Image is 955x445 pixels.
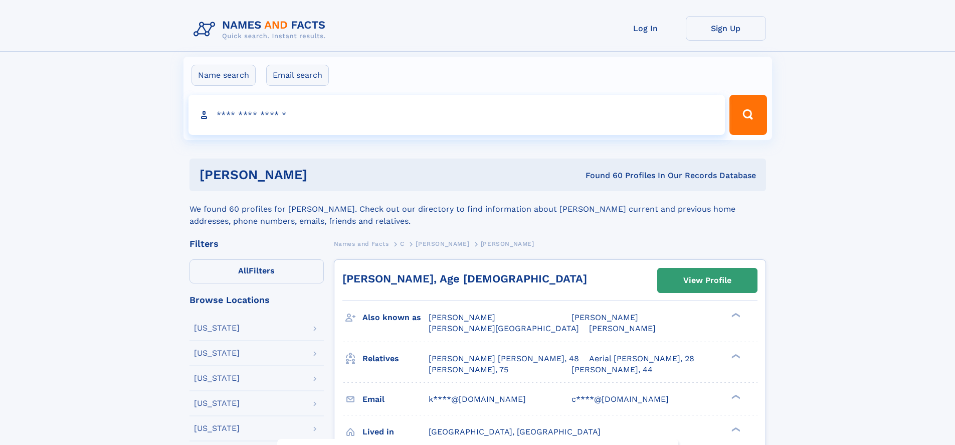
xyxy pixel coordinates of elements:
h3: Lived in [362,423,429,440]
a: [PERSON_NAME] [416,237,469,250]
img: Logo Names and Facts [189,16,334,43]
div: [US_STATE] [194,399,240,407]
span: [GEOGRAPHIC_DATA], [GEOGRAPHIC_DATA] [429,427,601,436]
div: We found 60 profiles for [PERSON_NAME]. Check out our directory to find information about [PERSON... [189,191,766,227]
a: Aerial [PERSON_NAME], 28 [589,353,694,364]
label: Filters [189,259,324,283]
div: Browse Locations [189,295,324,305]
h3: Email [362,391,429,408]
div: Found 60 Profiles In Our Records Database [446,170,756,181]
div: ❯ [729,426,741,432]
div: [US_STATE] [194,374,240,382]
a: Sign Up [686,16,766,41]
button: Search Button [729,95,767,135]
a: [PERSON_NAME], 44 [571,364,653,375]
div: [US_STATE] [194,324,240,332]
div: ❯ [729,393,741,400]
a: [PERSON_NAME] [PERSON_NAME], 48 [429,353,579,364]
a: C [400,237,405,250]
a: Log In [606,16,686,41]
input: search input [188,95,725,135]
div: ❯ [729,353,741,359]
a: Names and Facts [334,237,389,250]
span: All [238,266,249,275]
a: [PERSON_NAME], 75 [429,364,508,375]
div: [US_STATE] [194,349,240,357]
label: Name search [192,65,256,86]
h3: Also known as [362,309,429,326]
span: [PERSON_NAME] [429,313,495,322]
div: ❯ [729,312,741,319]
h3: Relatives [362,350,429,367]
span: [PERSON_NAME] [589,324,656,333]
span: [PERSON_NAME] [416,240,469,247]
a: [PERSON_NAME], Age [DEMOGRAPHIC_DATA] [342,272,587,285]
label: Email search [266,65,329,86]
div: View Profile [683,269,731,292]
div: Filters [189,239,324,248]
span: C [400,240,405,247]
h1: [PERSON_NAME] [200,169,447,181]
span: [PERSON_NAME][GEOGRAPHIC_DATA] [429,324,579,333]
div: [US_STATE] [194,424,240,432]
a: View Profile [658,268,757,292]
span: [PERSON_NAME] [481,240,534,247]
span: [PERSON_NAME] [571,313,638,322]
